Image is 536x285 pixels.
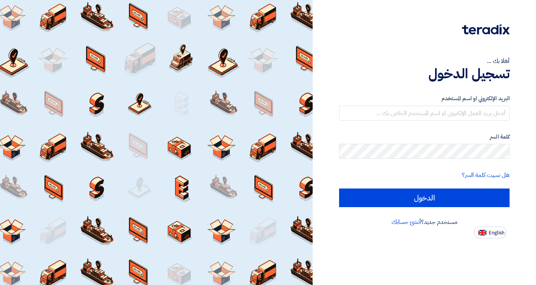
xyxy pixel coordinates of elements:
label: البريد الإلكتروني او اسم المستخدم [339,94,510,103]
input: الدخول [339,189,510,207]
button: English [474,227,507,238]
h1: تسجيل الدخول [339,66,510,82]
img: en-US.png [478,230,486,235]
div: أهلا بك ... [339,57,510,66]
a: أنشئ حسابك [392,218,421,227]
input: أدخل بريد العمل الإلكتروني او اسم المستخدم الخاص بك ... [339,106,510,121]
div: مستخدم جديد؟ [339,218,510,227]
a: هل نسيت كلمة السر؟ [462,171,510,180]
label: كلمة السر [339,133,510,141]
img: Teradix logo [462,24,510,35]
span: English [489,230,504,235]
